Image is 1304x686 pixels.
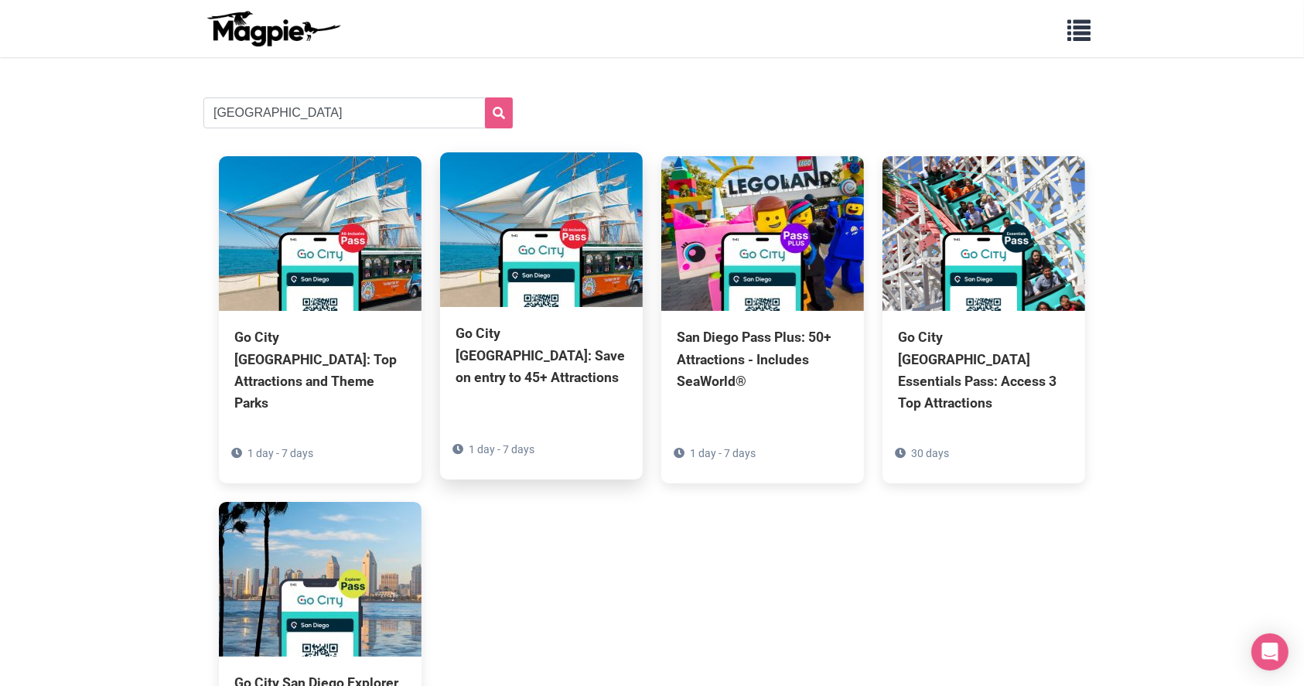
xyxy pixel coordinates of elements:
[690,447,756,459] span: 1 day - 7 days
[203,97,513,128] input: Search products...
[898,326,1070,414] div: Go City [GEOGRAPHIC_DATA] Essentials Pass: Access 3 Top Attractions
[456,323,627,387] div: Go City [GEOGRAPHIC_DATA]: Save on entry to 45+ Attractions
[440,152,643,307] img: Go City San Diego Pass: Save on entry to 45+ Attractions
[219,156,422,483] a: Go City [GEOGRAPHIC_DATA]: Top Attractions and Theme Parks 1 day - 7 days
[203,10,343,47] img: logo-ab69f6fb50320c5b225c76a69d11143b.png
[661,156,864,311] img: San Diego Pass Plus: 50+ Attractions - Includes SeaWorld®
[882,156,1085,311] img: Go City San Diego Essentials Pass: Access 3 Top Attractions
[469,443,534,456] span: 1 day - 7 days
[234,326,406,414] div: Go City [GEOGRAPHIC_DATA]: Top Attractions and Theme Parks
[677,326,848,391] div: San Diego Pass Plus: 50+ Attractions - Includes SeaWorld®
[219,156,422,311] img: Go City San Diego Pass: Top Attractions and Theme Parks
[882,156,1085,483] a: Go City [GEOGRAPHIC_DATA] Essentials Pass: Access 3 Top Attractions 30 days
[661,156,864,461] a: San Diego Pass Plus: 50+ Attractions - Includes SeaWorld® 1 day - 7 days
[440,152,643,457] a: Go City [GEOGRAPHIC_DATA]: Save on entry to 45+ Attractions 1 day - 7 days
[911,447,949,459] span: 30 days
[247,447,313,459] span: 1 day - 7 days
[219,502,422,657] img: Go City San Diego Explorer Pass: Tickets to 2-7 Attractions
[1251,633,1289,671] div: Open Intercom Messenger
